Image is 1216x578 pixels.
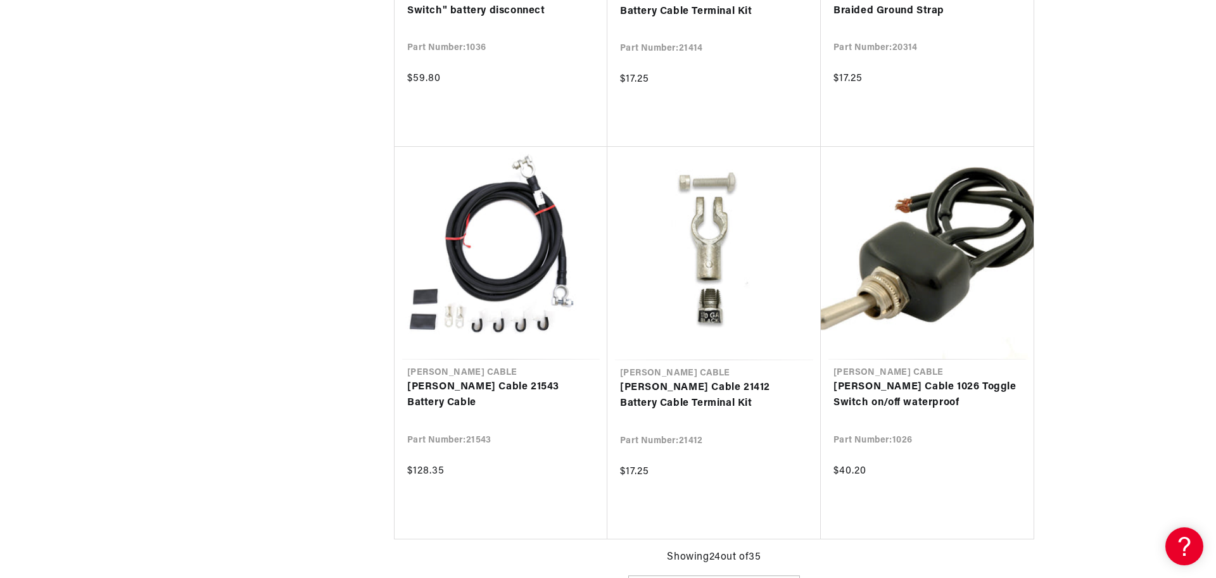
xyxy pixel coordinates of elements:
span: Showing 24 out of 35 [667,550,761,566]
a: [PERSON_NAME] Cable 21543 Battery Cable [407,379,595,412]
a: [PERSON_NAME] Cable 21412 Battery Cable Terminal Kit [620,380,808,412]
a: [PERSON_NAME] Cable 1026 Toggle Switch on/off waterproof [833,379,1021,412]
